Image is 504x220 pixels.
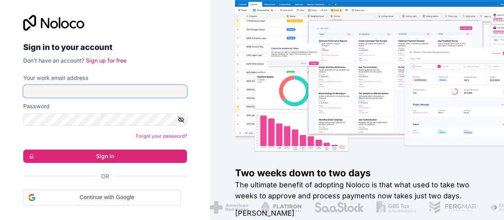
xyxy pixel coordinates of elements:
h1: Two weeks down to two days [235,167,479,179]
label: Password [23,102,50,110]
input: Password [23,113,187,126]
img: /assets/american-red-cross-BAupjrZR.png [206,201,244,214]
a: Forgot your password? [136,133,187,139]
input: Email address [23,85,187,98]
label: Your work email address [23,74,89,82]
span: Or [101,172,109,180]
a: Sign up for free [86,57,126,64]
div: Continue with Google [23,190,181,205]
h2: Sign in to your account [23,40,187,54]
span: Don't have an account? [23,57,84,64]
button: Sign in [23,150,187,163]
h2: The ultimate benefit of adopting Noloco is that what used to take two weeks to approve and proces... [235,179,479,202]
h1: [PERSON_NAME] [235,208,479,219]
span: Continue with Google [39,193,176,202]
